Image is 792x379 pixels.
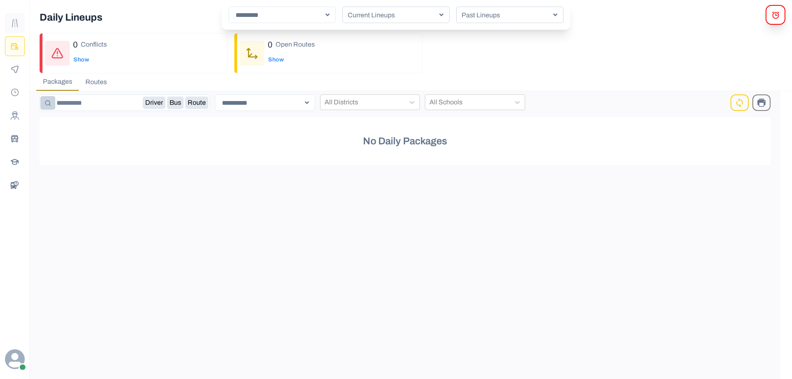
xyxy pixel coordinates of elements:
button: Route [185,97,208,109]
button: Drivers [5,106,25,125]
svg: avatar [5,349,25,369]
p: Current Lineups [344,10,441,20]
button: Show [73,52,90,68]
button: Sync Filters [731,94,748,111]
button: Payroll [5,82,25,102]
button: Planning [5,36,25,56]
button: Route Templates [5,13,25,33]
button: alerts Modal [766,5,785,25]
p: 0 [268,38,272,51]
p: 0 [73,38,78,51]
button: Monitoring [5,59,25,79]
button: Schools [5,152,25,172]
p: Open Routes [276,40,315,49]
button: Driver [143,97,165,109]
button: Packages [36,73,79,91]
button: Buses [5,129,25,148]
p: Conflicts [81,40,107,49]
button: Print Packages [752,94,771,111]
p: Past Lineups [458,10,555,20]
button: BusData [5,175,25,195]
button: Show [268,52,284,68]
button: Bus [167,97,184,109]
button: Routes [79,73,113,91]
p: No Daily Packages [363,134,447,148]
